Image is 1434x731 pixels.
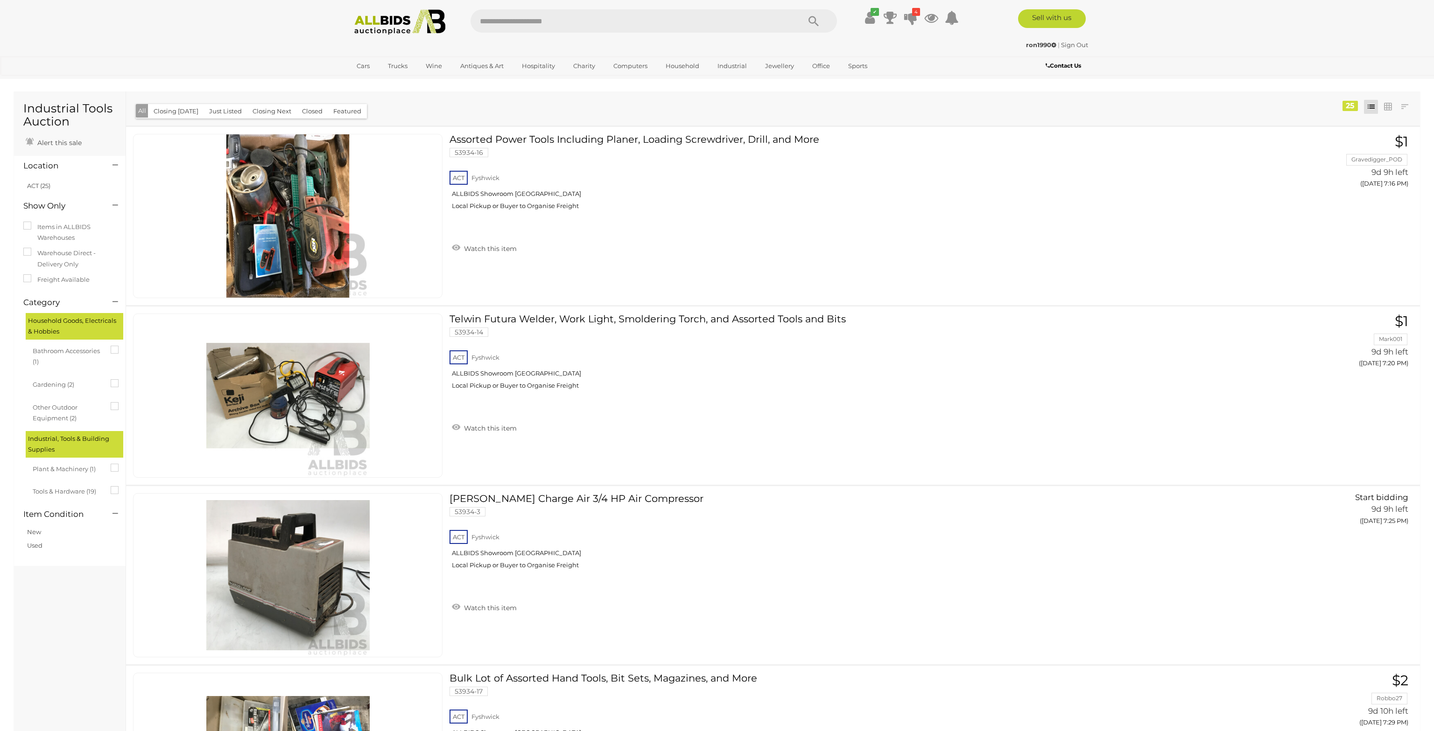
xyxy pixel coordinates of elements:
[23,161,98,170] h4: Location
[26,431,123,458] div: Industrial, Tools & Building Supplies
[328,104,367,118] button: Featured
[26,313,123,340] div: Household Goods, Electricals & Hobbies
[23,222,116,244] label: Items in ALLBIDS Warehouses
[607,58,654,74] a: Computers
[351,74,429,89] a: [GEOGRAPHIC_DATA]
[450,600,519,614] a: Watch this item
[206,134,370,298] img: 53934-16a.JPG
[567,58,601,74] a: Charity
[136,104,148,118] button: All
[1046,61,1083,71] a: Contact Us
[148,104,204,118] button: Closing [DATE]
[660,58,705,74] a: Household
[382,58,414,74] a: Trucks
[23,135,84,149] a: Alert this sale
[27,182,50,189] a: ACT (25)
[806,58,836,74] a: Office
[457,134,1197,217] a: Assorted Power Tools Including Planer, Loading Screwdriver, Drill, and More 53934-16 ACT Fyshwick...
[1211,134,1411,192] a: $1 Gravedigger_POD 9d 9h left ([DATE] 7:16 PM)
[33,377,103,390] span: Gardening (2)
[454,58,510,74] a: Antiques & Art
[871,8,879,16] i: ✔
[1018,9,1086,28] a: Sell with us
[349,9,450,35] img: Allbids.com.au
[1211,673,1411,731] a: $2 Robbo27 9d 10h left ([DATE] 7:29 PM)
[247,104,297,118] button: Closing Next
[27,528,41,536] a: New
[23,248,116,270] label: Warehouse Direct - Delivery Only
[33,461,103,474] span: Plant & Machinery (1)
[759,58,800,74] a: Jewellery
[711,58,753,74] a: Industrial
[457,313,1197,397] a: Telwin Futura Welder, Work Light, Smoldering Torch, and Assorted Tools and Bits 53934-14 ACT Fysh...
[1026,41,1058,49] a: ron1990
[450,241,519,255] a: Watch this item
[1392,672,1408,689] span: $2
[462,424,517,432] span: Watch this item
[450,420,519,434] a: Watch this item
[1046,62,1081,69] b: Contact Us
[33,400,103,424] span: Other Outdoor Equipment (2)
[863,9,877,26] a: ✔
[1061,41,1088,49] a: Sign Out
[462,244,517,253] span: Watch this item
[27,542,42,549] a: Used
[33,484,103,497] span: Tools & Hardware (19)
[1211,493,1411,529] a: Start bidding 9d 9h left ([DATE] 7:25 PM)
[23,202,98,210] h4: Show Only
[912,8,920,16] i: 4
[462,604,517,612] span: Watch this item
[1343,101,1358,111] div: 25
[206,494,370,657] img: 53934-3a.JPG
[1026,41,1056,49] strong: ron1990
[23,510,98,519] h4: Item Condition
[33,343,103,368] span: Bathroom Accessories (1)
[1395,133,1408,150] span: $1
[351,58,376,74] a: Cars
[204,104,247,118] button: Just Listed
[296,104,328,118] button: Closed
[904,9,918,26] a: 4
[790,9,837,33] button: Search
[1395,313,1408,330] span: $1
[1058,41,1060,49] span: |
[23,274,90,285] label: Freight Available
[457,493,1197,576] a: [PERSON_NAME] Charge Air 3/4 HP Air Compressor 53934-3 ACT Fyshwick ALLBIDS Showroom [GEOGRAPHIC_...
[23,298,98,307] h4: Category
[420,58,448,74] a: Wine
[1211,313,1411,372] a: $1 Mark001 9d 9h left ([DATE] 7:20 PM)
[1355,493,1408,502] span: Start bidding
[842,58,873,74] a: Sports
[23,102,116,128] h1: Industrial Tools Auction
[206,314,370,477] img: 53934-14a.JPG
[516,58,561,74] a: Hospitality
[35,139,82,147] span: Alert this sale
